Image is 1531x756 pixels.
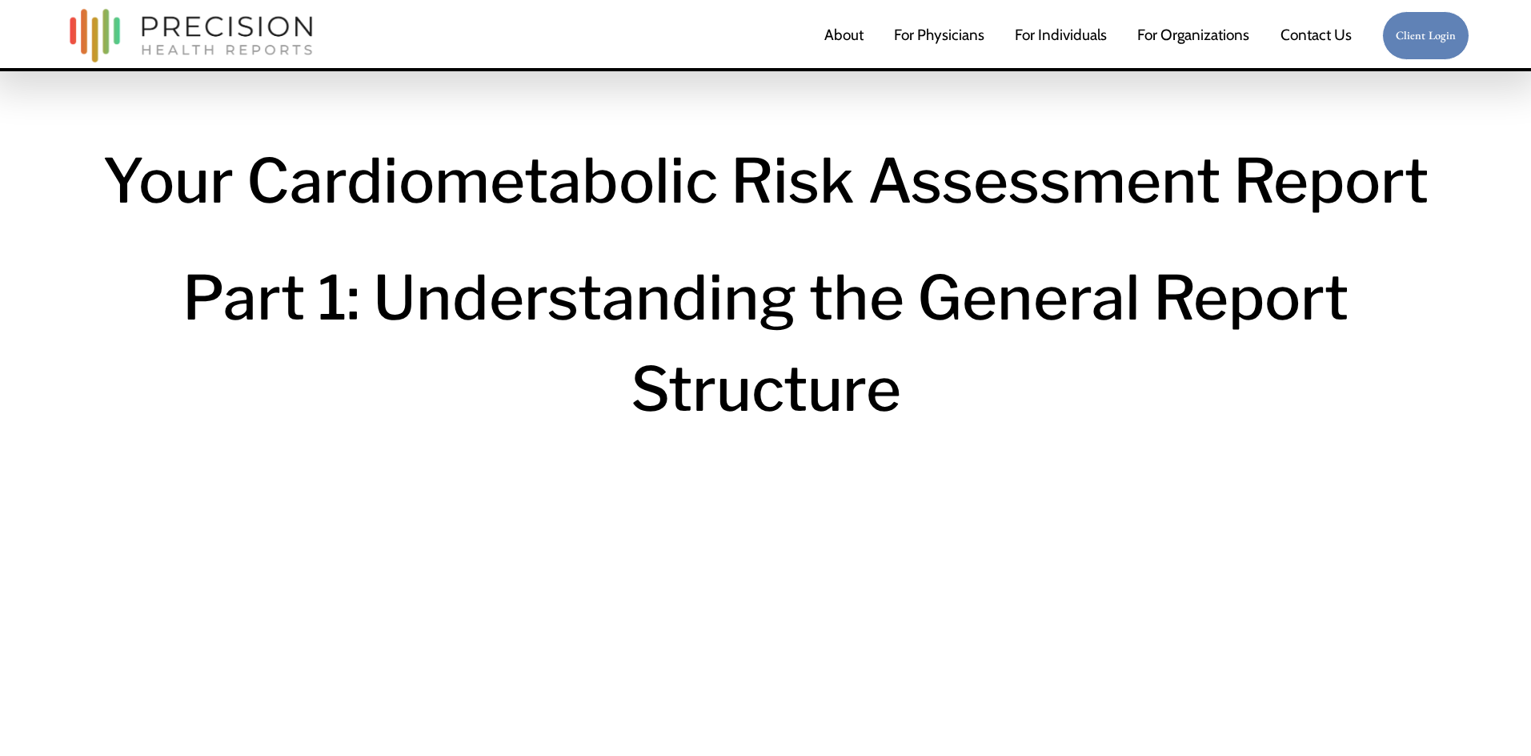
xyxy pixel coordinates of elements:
a: For Physicians [894,19,984,53]
h1: Part 1: Understanding the General Report Structure [62,253,1470,436]
a: folder dropdown [1137,19,1249,53]
a: Contact Us [1281,19,1352,53]
span: For Organizations [1137,20,1249,50]
h1: Your Cardiometabolic Risk Assessment Report [62,136,1470,227]
a: About [824,19,864,53]
img: Precision Health Reports [62,2,321,70]
a: Client Login [1382,11,1470,61]
a: For Individuals [1015,19,1107,53]
iframe: Chat Widget [1451,679,1531,756]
